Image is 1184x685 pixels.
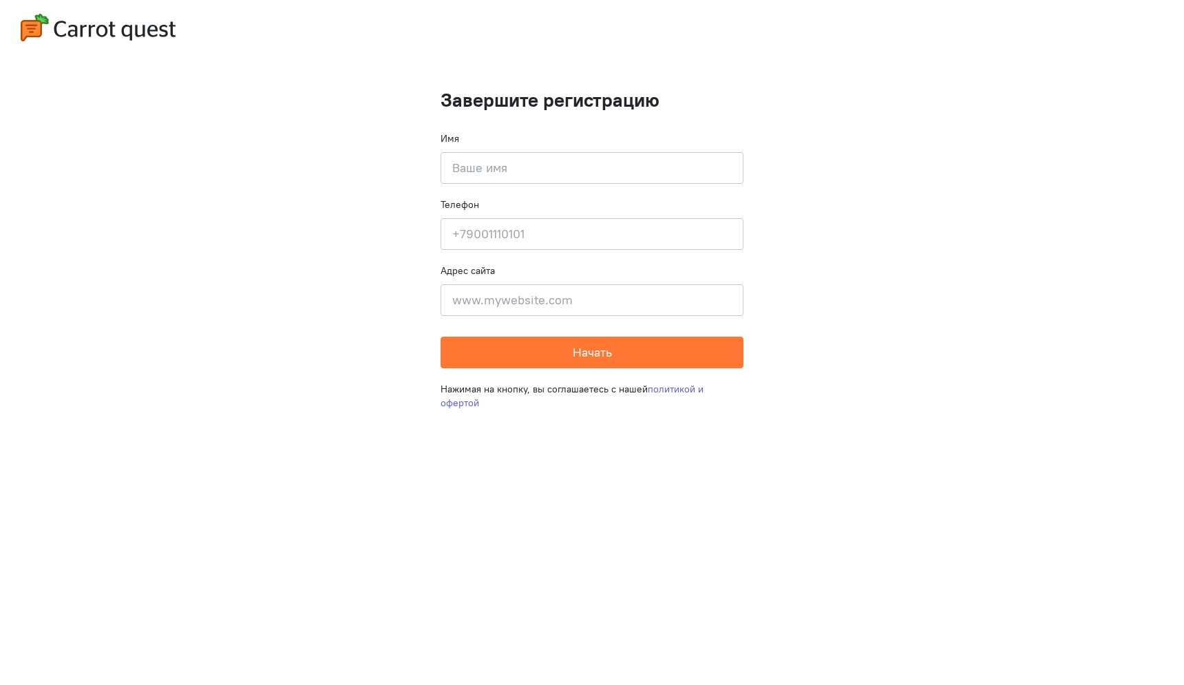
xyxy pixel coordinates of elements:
div: Нажимая на кнопку, вы соглашаетесь с нашей [441,368,743,423]
span: Начать [573,344,612,360]
input: Ваше имя [441,152,743,184]
label: Адрес сайта [441,264,495,277]
input: +79001110101 [441,218,743,250]
label: Телефон [441,198,479,211]
a: политикой и офертой [441,383,704,409]
label: Имя [441,131,459,145]
img: carrot-quest-logo.svg [21,14,176,41]
h1: Завершите регистрацию [441,89,743,111]
button: Начать [441,337,743,368]
input: www.mywebsite.com [441,284,743,316]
